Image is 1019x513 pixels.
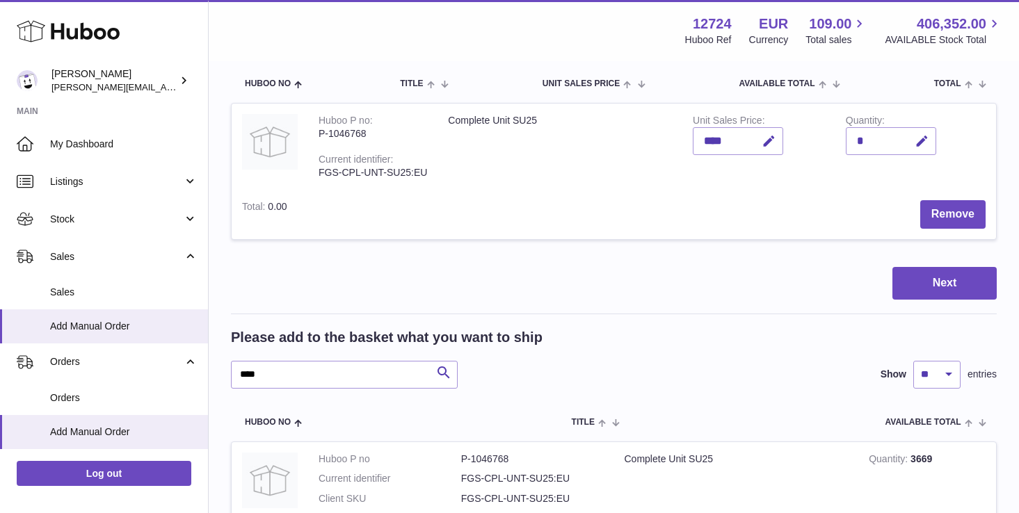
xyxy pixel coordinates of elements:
[543,79,620,88] span: Unit Sales Price
[685,33,732,47] div: Huboo Ref
[319,453,461,466] dt: Huboo P no
[846,115,885,129] label: Quantity
[749,33,789,47] div: Currency
[461,453,604,466] dd: P-1046768
[461,492,604,505] dd: FGS-CPL-UNT-SU25:EU
[759,15,788,33] strong: EUR
[885,33,1002,47] span: AVAILABLE Stock Total
[400,79,423,88] span: Title
[245,418,291,427] span: Huboo no
[268,201,287,212] span: 0.00
[805,33,867,47] span: Total sales
[881,368,906,381] label: Show
[242,201,268,215] label: Total
[934,79,961,88] span: Total
[920,200,986,229] button: Remove
[885,15,1002,47] a: 406,352.00 AVAILABLE Stock Total
[892,267,997,300] button: Next
[51,67,177,94] div: [PERSON_NAME]
[242,453,298,508] img: Complete Unit SU25
[242,114,298,170] img: Complete Unit SU25
[739,79,815,88] span: AVAILABLE Total
[50,175,183,188] span: Listings
[693,115,764,129] label: Unit Sales Price
[461,472,604,485] dd: FGS-CPL-UNT-SU25:EU
[319,127,427,140] div: P-1046768
[50,250,183,263] span: Sales
[917,15,986,33] span: 406,352.00
[17,461,191,486] a: Log out
[51,81,279,92] span: [PERSON_NAME][EMAIL_ADDRESS][DOMAIN_NAME]
[805,15,867,47] a: 109.00 Total sales
[809,15,851,33] span: 109.00
[50,320,198,333] span: Add Manual Order
[50,391,198,405] span: Orders
[572,418,595,427] span: Title
[50,355,183,368] span: Orders
[245,79,291,88] span: Huboo no
[50,213,183,226] span: Stock
[885,418,961,427] span: AVAILABLE Total
[319,166,427,179] div: FGS-CPL-UNT-SU25:EU
[50,425,198,439] span: Add Manual Order
[693,15,732,33] strong: 12724
[319,154,393,168] div: Current identifier
[319,472,461,485] dt: Current identifier
[968,368,997,381] span: entries
[869,453,910,468] strong: Quantity
[438,104,682,190] td: Complete Unit SU25
[50,138,198,151] span: My Dashboard
[50,286,198,299] span: Sales
[319,115,373,129] div: Huboo P no
[319,492,461,505] dt: Client SKU
[17,70,38,91] img: sebastian@ffern.co
[231,328,543,347] h2: Please add to the basket what you want to ship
